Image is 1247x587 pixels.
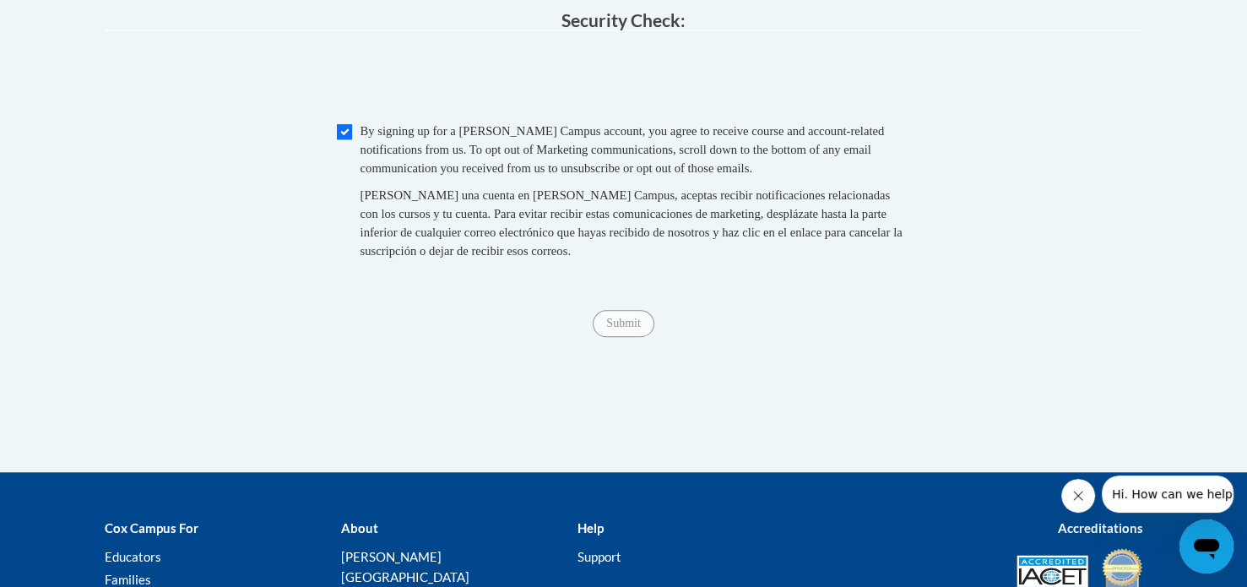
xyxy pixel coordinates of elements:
[10,12,137,25] span: Hi. How can we help?
[561,9,686,30] span: Security Check:
[1179,519,1233,573] iframe: Button to launch messaging window
[105,549,161,564] a: Educators
[361,188,903,258] span: [PERSON_NAME] una cuenta en [PERSON_NAME] Campus, aceptas recibir notificaciones relacionadas con...
[1058,520,1143,535] b: Accreditations
[496,47,752,113] iframe: reCAPTCHA
[105,520,198,535] b: Cox Campus For
[105,572,151,587] a: Families
[340,549,469,584] a: [PERSON_NAME][GEOGRAPHIC_DATA]
[1061,479,1095,513] iframe: Close message
[1102,476,1233,513] iframe: Message from company
[577,549,621,564] a: Support
[577,520,603,535] b: Help
[361,124,885,175] span: By signing up for a [PERSON_NAME] Campus account, you agree to receive course and account-related...
[340,520,377,535] b: About
[593,310,653,337] input: Submit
